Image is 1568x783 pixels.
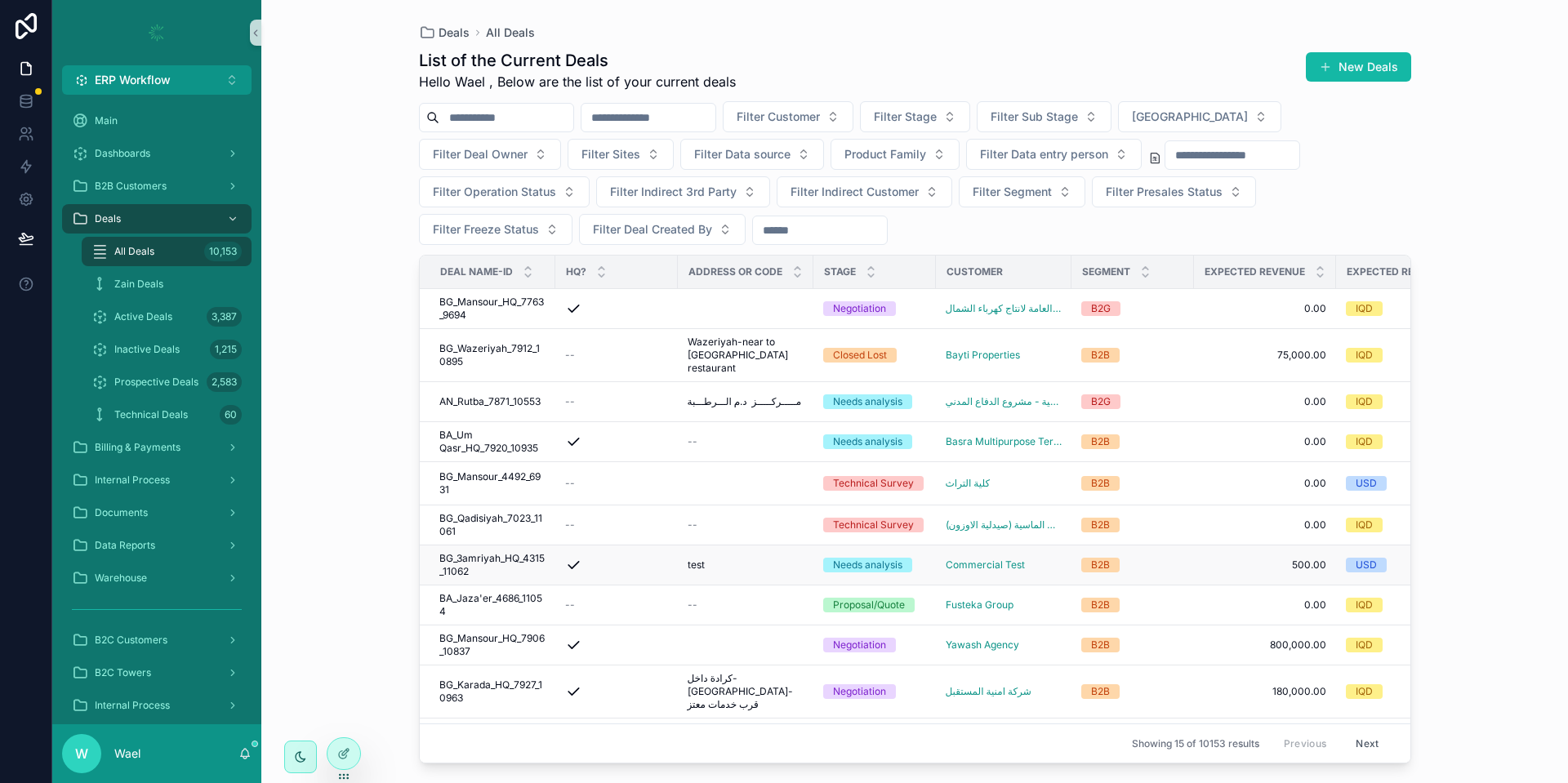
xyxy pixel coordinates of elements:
[439,395,541,408] span: AN_Rutba_7871_10553
[439,512,546,538] span: BG_Qadisiyah_7023_11061
[1204,598,1326,612] a: 0.00
[1091,638,1110,652] div: B2B
[946,598,1062,612] a: Fusteka Group
[62,658,252,687] a: B2C Towers
[52,95,261,724] div: scrollable content
[565,477,575,490] span: --
[688,598,804,612] a: --
[433,221,539,238] span: Filter Freeze Status
[439,342,546,368] a: BG_Wazeriyah_7912_10895
[946,598,1013,612] span: Fusteka Group
[62,691,252,720] a: Internal Process
[1118,101,1281,132] button: Select Button
[959,176,1085,207] button: Select Button
[1204,435,1326,448] a: 0.00
[1091,476,1110,491] div: B2B
[1081,518,1184,532] a: B2B
[419,214,572,245] button: Select Button
[833,558,902,572] div: Needs analysis
[1204,638,1326,652] a: 800,000.00
[980,146,1108,162] span: Filter Data entry person
[1204,518,1326,532] a: 0.00
[946,518,1062,532] a: شركة ازن الماسية (صيدلية الاوزون)
[114,245,154,258] span: All Deals
[1356,476,1377,491] div: USD
[439,395,546,408] a: AN_Rutba_7871_10553
[114,310,172,323] span: Active Deals
[95,474,170,487] span: Internal Process
[419,24,470,41] a: Deals
[419,49,736,72] h1: List of the Current Deals
[946,685,1031,698] span: شركة امنية المستقبل
[1356,638,1373,652] div: IQD
[95,634,167,647] span: B2C Customers
[1346,558,1526,572] a: USD
[1081,301,1184,316] a: B2G
[1356,684,1373,699] div: IQD
[95,506,148,519] span: Documents
[210,340,242,359] div: 1,215
[833,348,887,363] div: Closed Lost
[946,435,1062,448] a: Basra Multipurpose Terminal
[95,114,118,127] span: Main
[946,302,1062,315] a: الشركة العامة لانتاج كهرباء الشمال
[439,296,546,322] a: BG_Mansour_HQ_7763_9694
[207,372,242,392] div: 2,583
[947,265,1003,278] span: Customer
[688,395,804,408] a: مـــــركـــــز د.م الـــرطـــبة
[82,269,252,299] a: Zain Deals
[114,745,140,762] p: Wael
[1356,348,1373,363] div: IQD
[62,465,252,495] a: Internal Process
[1204,477,1326,490] span: 0.00
[95,212,121,225] span: Deals
[610,184,737,200] span: Filter Indirect 3rd Party
[1204,558,1326,572] a: 500.00
[1081,476,1184,491] a: B2B
[688,336,804,375] span: Wazeriyah-near to [GEOGRAPHIC_DATA] restaurant
[1346,476,1526,491] a: USD
[946,685,1062,698] a: شركة امنية المستقبل
[95,147,150,160] span: Dashboards
[823,684,926,699] a: Negotiation
[144,20,170,46] img: App logo
[565,349,575,362] span: --
[1091,598,1110,612] div: B2B
[833,394,902,409] div: Needs analysis
[688,598,697,612] span: --
[833,684,886,699] div: Negotiation
[688,518,697,532] span: --
[1091,684,1110,699] div: B2B
[946,477,991,490] span: كلية التراث
[62,204,252,234] a: Deals
[946,638,1019,652] span: Yawash Agency
[593,221,712,238] span: Filter Deal Created By
[1205,265,1305,278] span: Expected Revenue
[823,476,926,491] a: Technical Survey
[946,558,1025,572] span: Commercial Test
[565,349,668,362] a: --
[1204,685,1326,698] a: 180,000.00
[581,146,640,162] span: Filter Sites
[1204,302,1326,315] a: 0.00
[1347,265,1505,278] span: Expected Revenue Currency
[1132,737,1259,750] span: Showing 15 of 10153 results
[1204,349,1326,362] a: 75,000.00
[220,405,242,425] div: 60
[1346,518,1526,532] a: IQD
[777,176,952,207] button: Select Button
[62,625,252,655] a: B2C Customers
[1204,395,1326,408] a: 0.00
[114,408,188,421] span: Technical Deals
[688,672,804,711] span: كرادة داخل-[GEOGRAPHIC_DATA]-قرب خدمات معتز
[439,552,546,578] span: BG_3amriyah_HQ_4315_11062
[565,477,668,490] a: --
[1346,684,1526,699] a: IQD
